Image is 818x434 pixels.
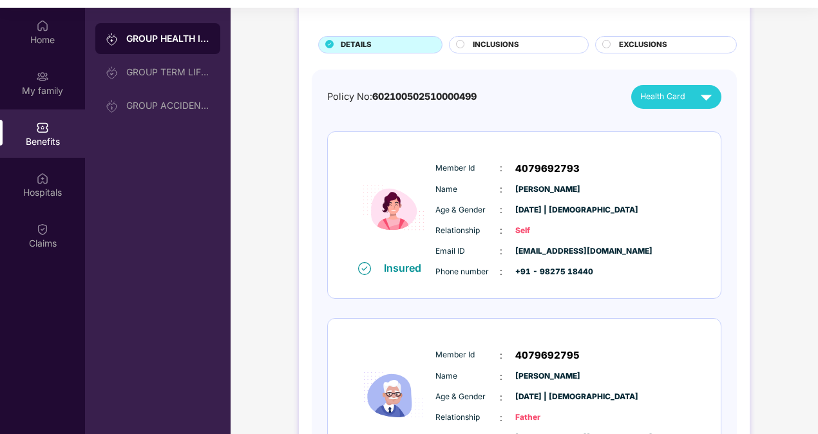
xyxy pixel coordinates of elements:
[515,204,580,216] span: [DATE] | [DEMOGRAPHIC_DATA]
[106,66,119,79] img: svg+xml;base64,PHN2ZyB3aWR0aD0iMjAiIGhlaWdodD0iMjAiIHZpZXdCb3g9IjAgMCAyMCAyMCIgZmlsbD0ibm9uZSIgeG...
[500,182,502,196] span: :
[435,349,500,361] span: Member Id
[435,391,500,403] span: Age & Gender
[36,172,49,185] img: svg+xml;base64,PHN2ZyBpZD0iSG9zcGl0YWxzIiB4bWxucz0iaHR0cDovL3d3dy53My5vcmcvMjAwMC9zdmciIHdpZHRoPS...
[358,262,371,275] img: svg+xml;base64,PHN2ZyB4bWxucz0iaHR0cDovL3d3dy53My5vcmcvMjAwMC9zdmciIHdpZHRoPSIxNiIgaGVpZ2h0PSIxNi...
[435,162,500,175] span: Member Id
[515,391,580,403] span: [DATE] | [DEMOGRAPHIC_DATA]
[36,223,49,236] img: svg+xml;base64,PHN2ZyBpZD0iQ2xhaW0iIHhtbG5zPSJodHRwOi8vd3d3LnczLm9yZy8yMDAwL3N2ZyIgd2lkdGg9IjIwIi...
[500,411,502,425] span: :
[106,33,119,46] img: svg+xml;base64,PHN2ZyB3aWR0aD0iMjAiIGhlaWdodD0iMjAiIHZpZXdCb3g9IjAgMCAyMCAyMCIgZmlsbD0ibm9uZSIgeG...
[36,121,49,134] img: svg+xml;base64,PHN2ZyBpZD0iQmVuZWZpdHMiIHhtbG5zPSJodHRwOi8vd3d3LnczLm9yZy8yMDAwL3N2ZyIgd2lkdGg9Ij...
[500,390,502,404] span: :
[435,266,500,278] span: Phone number
[341,39,372,51] span: DETAILS
[500,244,502,258] span: :
[126,67,210,77] div: GROUP TERM LIFE INSURANCE
[355,155,432,261] img: icon
[631,85,721,109] button: Health Card
[327,90,477,104] div: Policy No:
[500,265,502,279] span: :
[640,90,685,103] span: Health Card
[36,70,49,83] img: svg+xml;base64,PHN2ZyB3aWR0aD0iMjAiIGhlaWdodD0iMjAiIHZpZXdCb3g9IjAgMCAyMCAyMCIgZmlsbD0ibm9uZSIgeG...
[515,161,580,176] span: 4079692793
[473,39,519,51] span: INCLUSIONS
[126,32,210,45] div: GROUP HEALTH INSURANCE
[435,184,500,196] span: Name
[515,370,580,382] span: [PERSON_NAME]
[695,86,718,108] img: svg+xml;base64,PHN2ZyB4bWxucz0iaHR0cDovL3d3dy53My5vcmcvMjAwMC9zdmciIHZpZXdCb3g9IjAgMCAyNCAyNCIgd2...
[372,91,477,102] span: 602100502510000499
[435,370,500,382] span: Name
[126,100,210,111] div: GROUP ACCIDENTAL INSURANCE
[500,370,502,384] span: :
[619,39,667,51] span: EXCLUSIONS
[500,348,502,363] span: :
[435,245,500,258] span: Email ID
[500,203,502,217] span: :
[515,245,580,258] span: [EMAIL_ADDRESS][DOMAIN_NAME]
[515,266,580,278] span: +91 - 98275 18440
[515,411,580,424] span: Father
[435,204,500,216] span: Age & Gender
[36,19,49,32] img: svg+xml;base64,PHN2ZyBpZD0iSG9tZSIgeG1sbnM9Imh0dHA6Ly93d3cudzMub3JnLzIwMDAvc3ZnIiB3aWR0aD0iMjAiIG...
[384,261,429,274] div: Insured
[515,348,580,363] span: 4079692795
[106,100,119,113] img: svg+xml;base64,PHN2ZyB3aWR0aD0iMjAiIGhlaWdodD0iMjAiIHZpZXdCb3g9IjAgMCAyMCAyMCIgZmlsbD0ibm9uZSIgeG...
[435,411,500,424] span: Relationship
[500,223,502,238] span: :
[515,225,580,237] span: Self
[500,161,502,175] span: :
[435,225,500,237] span: Relationship
[515,184,580,196] span: [PERSON_NAME]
